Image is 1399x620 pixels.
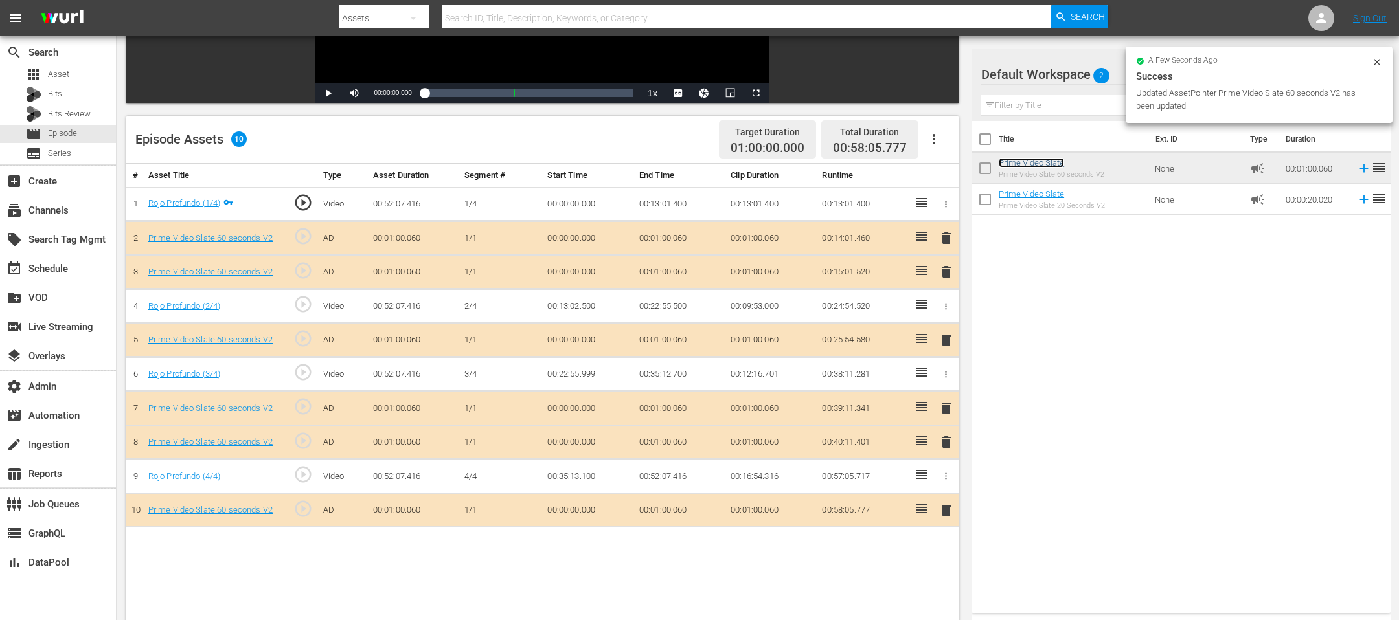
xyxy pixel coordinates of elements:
[148,403,273,413] a: Prime Video Slate 60 seconds V2
[542,255,633,289] td: 00:00:00.000
[126,425,143,459] td: 8
[148,301,221,311] a: Rojo Profundo (2/4)
[1136,87,1369,113] div: Updated AssetPointer Prime Video Slate 60 seconds V2 has been updated
[542,221,633,256] td: 00:00:00.000
[6,526,22,541] span: GraphQL
[6,319,22,335] span: Live Streaming
[817,459,908,494] td: 00:57:05.717
[817,289,908,324] td: 00:24:54.520
[148,471,221,481] a: Rojo Profundo (4/4)
[1250,192,1266,207] span: Ad
[148,335,273,344] a: Prime Video Slate 60 seconds V2
[817,357,908,392] td: 00:38:11.281
[542,187,633,221] td: 00:00:00.000
[981,56,1365,93] div: Default Workspace
[634,221,725,256] td: 00:01:00.060
[26,146,41,161] span: Series
[6,379,22,394] span: Admin
[1278,121,1356,157] th: Duration
[6,290,22,305] span: VOD
[459,425,542,459] td: 1/1
[1148,121,1242,157] th: Ext. ID
[833,123,907,141] div: Total Duration
[148,369,221,379] a: Rojo Profundo (3/4)
[1136,69,1382,84] div: Success
[639,83,665,103] button: Playback Rate
[817,392,908,426] td: 00:39:11.341
[1150,184,1245,215] td: None
[542,289,633,324] td: 00:13:02.500
[6,173,22,189] span: Create
[1371,160,1387,175] span: reorder
[634,187,725,221] td: 00:13:01.400
[725,493,817,527] td: 00:01:00.060
[725,187,817,221] td: 00:13:01.400
[368,357,459,392] td: 00:52:07.416
[691,83,717,103] button: Jump To Time
[634,323,725,357] td: 00:01:00.060
[1280,184,1352,215] td: 00:00:20.020
[26,126,41,142] span: Episode
[459,459,542,494] td: 4/4
[542,323,633,357] td: 00:00:00.000
[1148,56,1218,66] span: a few seconds ago
[6,408,22,423] span: Automation
[634,425,725,459] td: 00:01:00.060
[425,89,633,97] div: Progress Bar
[318,323,368,357] td: AD
[817,164,908,188] th: Runtime
[542,425,633,459] td: 00:00:00.000
[1242,121,1278,157] th: Type
[459,164,542,188] th: Segment #
[542,493,633,527] td: 00:00:00.000
[368,392,459,426] td: 00:01:00.060
[126,392,143,426] td: 7
[148,267,273,276] a: Prime Video Slate 60 seconds V2
[938,230,954,246] span: delete
[459,357,542,392] td: 3/4
[126,289,143,324] td: 4
[231,131,247,147] span: 10
[293,329,313,348] span: play_circle_outline
[126,459,143,494] td: 9
[126,493,143,527] td: 10
[542,459,633,494] td: 00:35:13.100
[999,201,1105,210] div: Prime Video Slate 20 Seconds V2
[293,397,313,416] span: play_circle_outline
[318,164,368,188] th: Type
[817,221,908,256] td: 00:14:01.460
[126,323,143,357] td: 5
[368,459,459,494] td: 00:52:07.416
[318,357,368,392] td: Video
[6,45,22,60] span: Search
[938,503,954,518] span: delete
[1093,62,1109,89] span: 2
[6,348,22,364] span: Overlays
[318,255,368,289] td: AD
[48,107,91,120] span: Bits Review
[999,158,1064,168] a: Prime Video Slate
[1353,13,1387,23] a: Sign Out
[725,255,817,289] td: 00:01:00.060
[48,68,69,81] span: Asset
[817,187,908,221] td: 00:13:01.400
[938,434,954,450] span: delete
[126,187,143,221] td: 1
[293,499,313,518] span: play_circle_outline
[1071,5,1105,28] span: Search
[26,106,41,122] div: Bits Review
[48,127,77,140] span: Episode
[1250,161,1266,176] span: Ad
[368,221,459,256] td: 00:01:00.060
[368,164,459,188] th: Asset Duration
[31,3,93,34] img: ans4CAIJ8jUAAAAAAAAAAAAAAAAAAAAAAAAgQb4GAAAAAAAAAAAAAAAAAAAAAAAAJMjXAAAAAAAAAAAAAAAAAAAAAAAAgAT5G...
[148,233,273,243] a: Prime Video Slate 60 seconds V2
[26,87,41,102] div: Bits
[717,83,743,103] button: Picture-in-Picture
[293,465,313,484] span: play_circle_outline
[743,83,769,103] button: Fullscreen
[315,83,341,103] button: Play
[6,466,22,482] span: Reports
[318,392,368,426] td: AD
[938,331,954,349] button: delete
